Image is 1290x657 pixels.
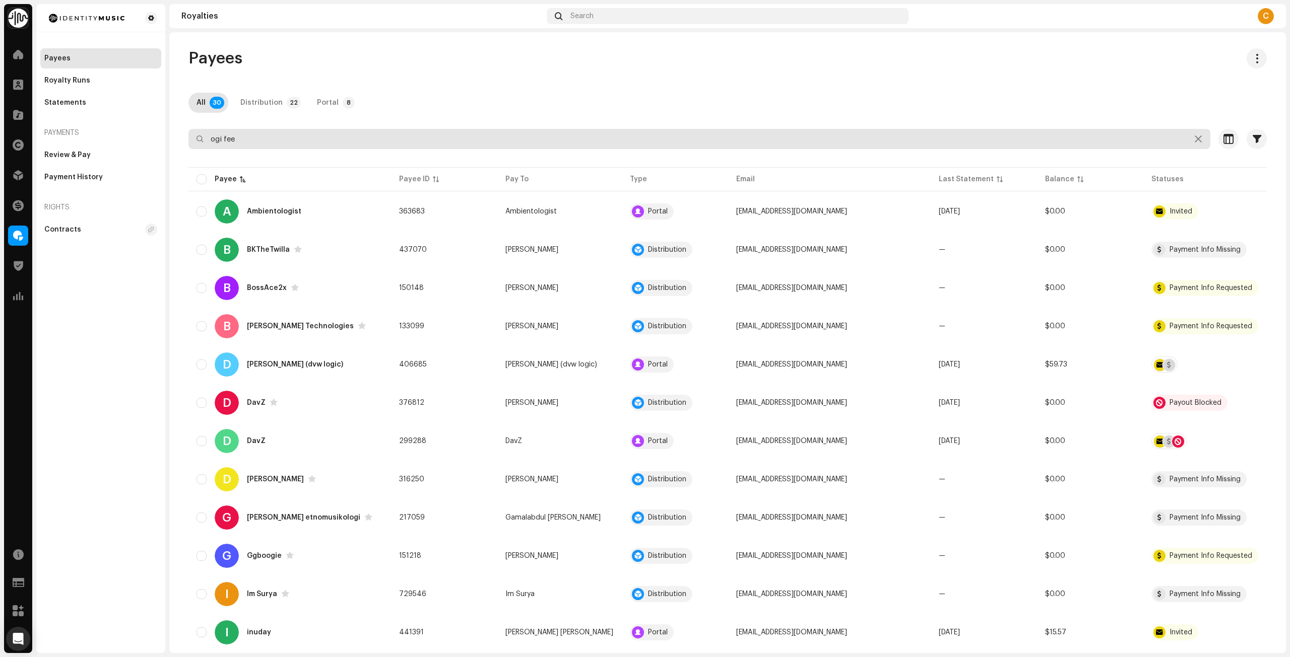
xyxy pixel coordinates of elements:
[1170,514,1241,521] div: Payment Info Missing
[939,476,945,483] span: —
[1045,361,1067,368] span: $59.73
[247,399,266,406] div: DavZ
[6,627,30,651] div: Open Intercom Messenger
[197,93,206,113] div: All
[1045,476,1065,483] span: $0.00
[40,70,161,91] re-m-nav-item: Royalty Runs
[1170,629,1192,636] div: Invited
[399,476,424,483] span: 316250
[648,437,668,445] div: Portal
[240,93,283,113] div: Distribution
[215,352,239,377] div: D
[505,437,522,445] span: DavZ
[736,208,847,215] span: ambientologist@outlook.com
[648,514,686,521] div: Distribution
[317,93,339,113] div: Portal
[399,552,421,559] span: 151218
[399,629,424,636] span: 441391
[44,77,90,85] div: Royalty Runs
[939,629,960,636] span: Sep 2025
[40,48,161,68] re-m-nav-item: Payees
[1170,323,1252,330] div: Payment Info Requested
[505,552,558,559] span: Shykwon Williams
[939,323,945,330] span: —
[399,437,426,445] span: 299288
[648,552,686,559] div: Distribution
[1045,629,1066,636] span: $15.57
[247,361,343,368] div: David Konuhov (dvw logic)
[736,437,847,445] span: davitgogiberidze101@gmail.com
[1170,591,1241,598] div: Payment Info Missing
[939,552,945,559] span: —
[399,323,424,330] span: 133099
[399,361,427,368] span: 406685
[505,361,597,368] span: David Konuhov (dvw logic)
[939,361,960,368] span: Sep 2025
[736,476,847,483] span: deepanshu060496@gmail.com
[1170,208,1192,215] div: Invited
[247,208,301,215] div: Ambientologist
[505,284,558,291] span: Aaron Ashraf
[188,129,1210,149] input: Search
[399,246,427,253] span: 437070
[247,284,287,291] div: BossAce2x
[505,591,535,598] span: Im Surya
[247,514,360,521] div: Gamal etnomusikologi
[736,361,847,368] span: devidkonyuhov@yandex.ru
[8,8,28,28] img: 0f74c21f-6d1c-4dbc-9196-dbddad53419e
[1045,591,1065,598] span: $0.00
[648,399,686,406] div: Distribution
[44,173,103,181] div: Payment History
[399,208,425,215] span: 363683
[40,195,161,220] div: Rights
[736,323,847,330] span: taboo.4002@gmail.com
[1045,399,1065,406] span: $0.00
[505,629,613,636] span: Dario Gian Zielinski
[939,437,960,445] span: Sep 2025
[505,399,558,406] span: Davit Gogiberidze
[648,629,668,636] div: Portal
[210,97,224,109] p-badge: 30
[1170,552,1252,559] div: Payment Info Requested
[215,276,239,300] div: B
[215,620,239,644] div: I
[1045,514,1065,521] span: $0.00
[939,284,945,291] span: —
[1170,284,1252,291] div: Payment Info Requested
[1045,174,1074,184] div: Balance
[736,284,847,291] span: Boogiescloset@gmail.com
[287,97,301,109] p-badge: 22
[247,552,282,559] div: Ggboogie
[736,246,847,253] span: starlit_slacked959@simplelogin.com
[215,544,239,568] div: G
[399,514,425,521] span: 217059
[648,246,686,253] div: Distribution
[215,314,239,338] div: B
[44,54,71,62] div: Payees
[247,323,354,330] div: Brinda Technologies
[215,429,239,453] div: D
[247,629,271,636] div: inuday
[648,208,668,215] div: Portal
[939,208,960,215] span: Sep 2025
[40,93,161,113] re-m-nav-item: Statements
[44,99,86,107] div: Statements
[648,361,668,368] div: Portal
[215,582,239,606] div: I
[1170,246,1241,253] div: Payment Info Missing
[1045,246,1065,253] span: $0.00
[399,284,424,291] span: 150148
[343,97,355,109] p-badge: 8
[736,629,847,636] span: dariogianyt@gmail.com
[247,591,277,598] div: Im Surya
[505,476,558,483] span: Deepanshu Gogia
[736,552,847,559] span: shykwonwilliams@gmail.com
[40,167,161,187] re-m-nav-item: Payment History
[736,514,847,521] span: Gamaletno@gmail.com
[648,476,686,483] div: Distribution
[215,174,237,184] div: Payee
[505,208,557,215] span: Ambientologist
[215,505,239,530] div: G
[1045,323,1065,330] span: $0.00
[736,399,847,406] span: davzcontact@gmail.com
